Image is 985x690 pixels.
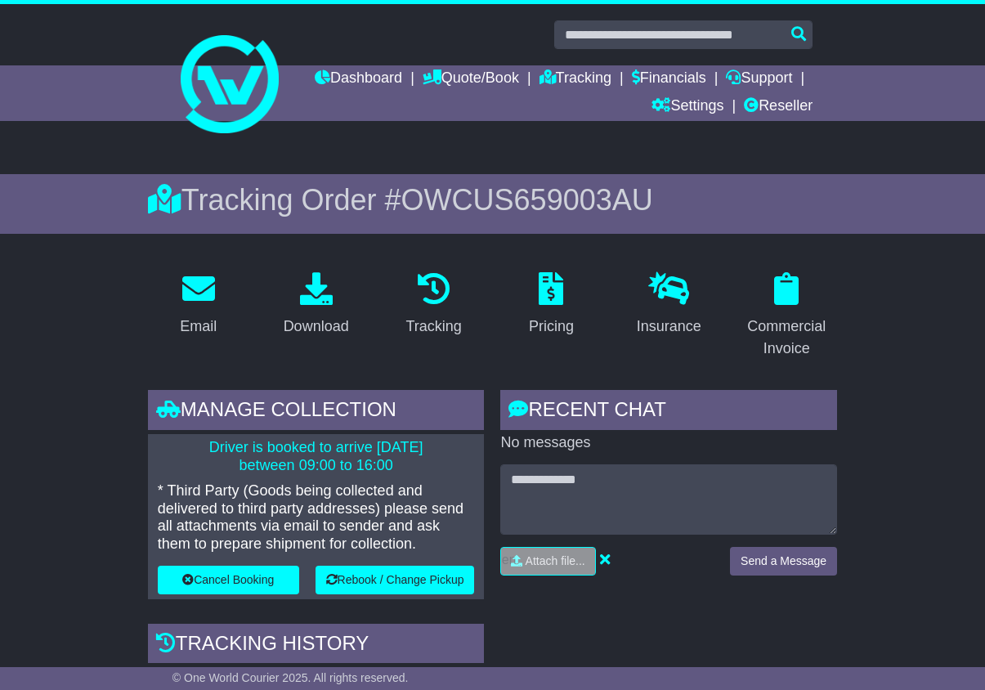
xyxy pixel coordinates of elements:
[401,183,653,217] span: OWCUS659003AU
[746,316,826,360] div: Commercial Invoice
[316,566,475,594] button: Rebook / Change Pickup
[148,624,485,668] div: Tracking history
[172,671,409,684] span: © One World Courier 2025. All rights reserved.
[169,267,227,343] a: Email
[540,65,611,93] a: Tracking
[651,93,723,121] a: Settings
[632,65,706,93] a: Financials
[180,316,217,338] div: Email
[158,566,299,594] button: Cancel Booking
[395,267,472,343] a: Tracking
[529,316,574,338] div: Pricing
[273,267,360,343] a: Download
[626,267,712,343] a: Insurance
[158,439,475,474] p: Driver is booked to arrive [DATE] between 09:00 to 16:00
[726,65,792,93] a: Support
[518,267,584,343] a: Pricing
[730,547,837,576] button: Send a Message
[500,390,837,434] div: RECENT CHAT
[637,316,701,338] div: Insurance
[500,434,837,452] p: No messages
[148,390,485,434] div: Manage collection
[148,182,837,217] div: Tracking Order #
[423,65,519,93] a: Quote/Book
[744,93,813,121] a: Reseller
[158,482,475,553] p: * Third Party (Goods being collected and delivered to third party addresses) please send all atta...
[405,316,461,338] div: Tracking
[284,316,349,338] div: Download
[736,267,837,365] a: Commercial Invoice
[315,65,402,93] a: Dashboard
